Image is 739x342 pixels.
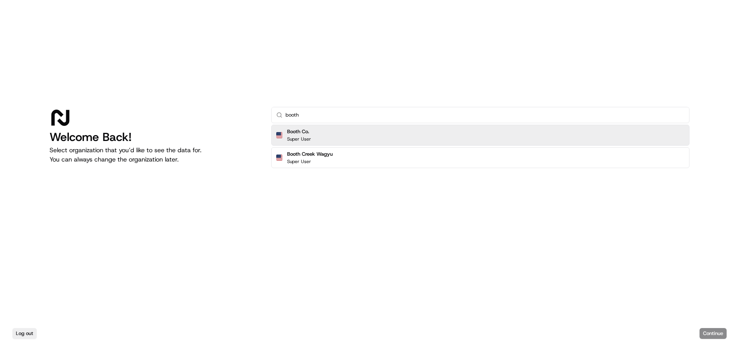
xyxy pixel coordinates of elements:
button: Log out [12,328,37,339]
img: Flag of us [276,155,282,161]
input: Type to search... [286,107,684,123]
img: Flag of us [276,132,282,138]
h2: Booth Co. [287,128,311,135]
h2: Booth Creek Wagyu [287,151,333,158]
p: Super User [287,136,311,142]
h1: Welcome Back! [50,130,259,144]
div: Suggestions [271,123,689,170]
p: Select organization that you’d like to see the data for. You can always change the organization l... [50,146,259,164]
p: Super User [287,158,311,165]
